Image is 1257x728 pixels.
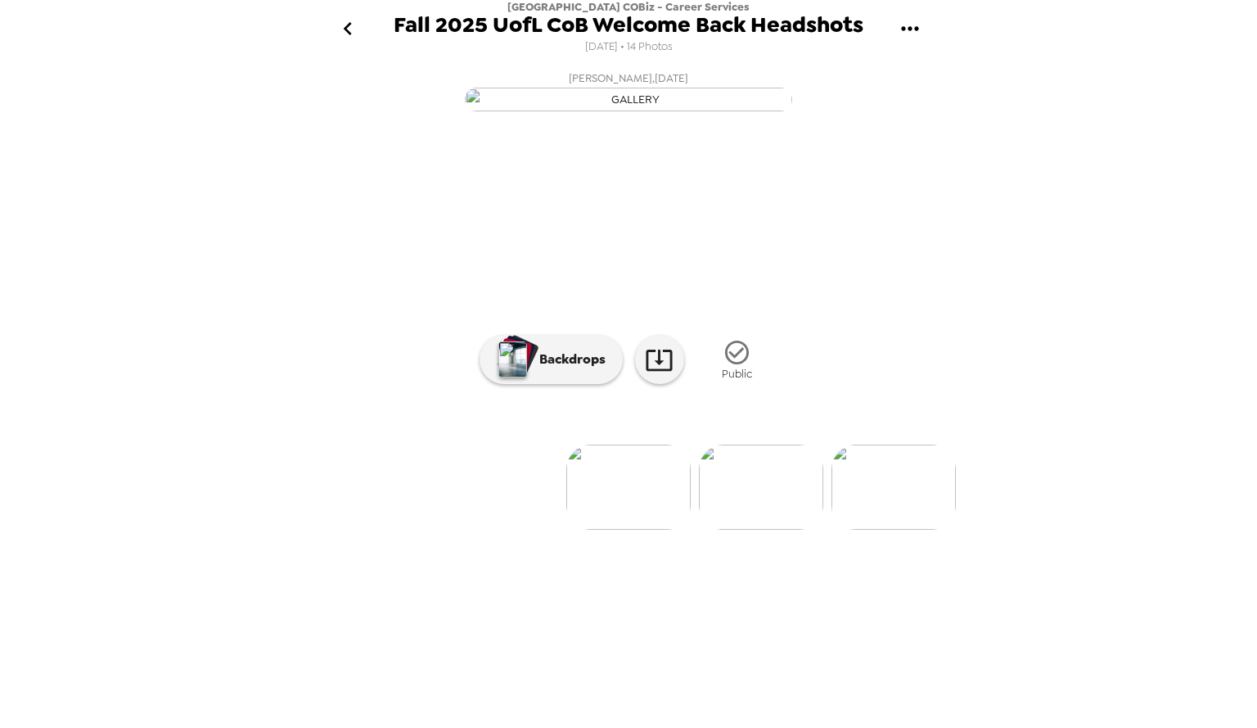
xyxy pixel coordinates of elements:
[722,367,752,381] span: Public
[831,445,956,530] img: gallery
[699,445,823,530] img: gallery
[394,14,863,36] span: Fall 2025 UofL CoB Welcome Back Headshots
[480,335,623,384] button: Backdrops
[566,445,691,530] img: gallery
[883,2,936,56] button: gallery menu
[301,64,956,116] button: [PERSON_NAME],[DATE]
[531,350,606,369] p: Backdrops
[696,329,778,391] button: Public
[321,2,374,56] button: go back
[585,36,673,58] span: [DATE] • 14 Photos
[569,69,688,88] span: [PERSON_NAME] , [DATE]
[465,88,792,111] img: gallery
